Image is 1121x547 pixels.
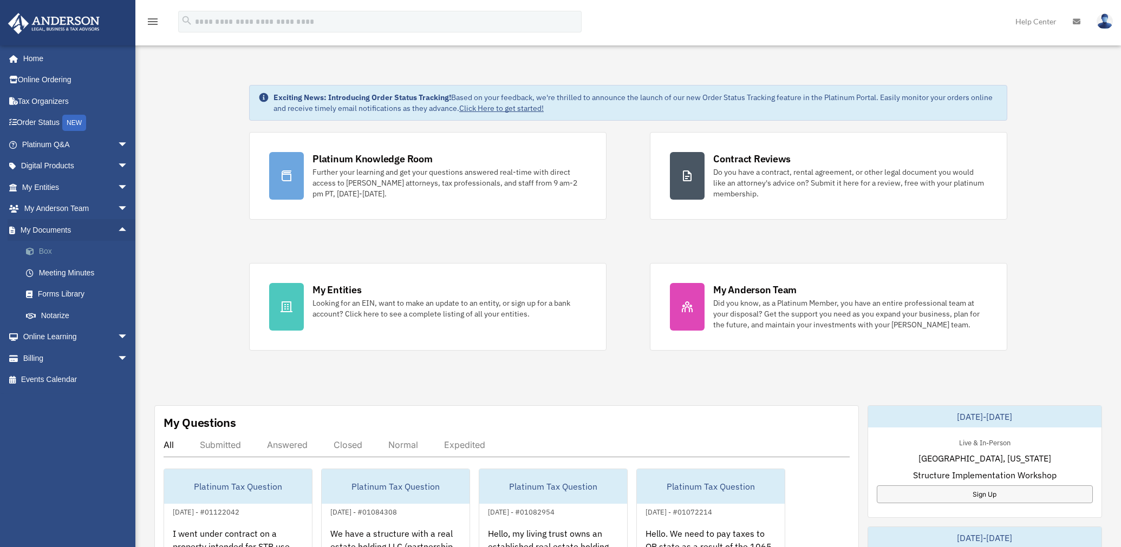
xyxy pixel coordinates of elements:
[118,134,139,156] span: arrow_drop_down
[8,369,145,391] a: Events Calendar
[322,469,470,504] div: Platinum Tax Question
[312,167,586,199] div: Further your learning and get your questions answered real-time with direct access to [PERSON_NAM...
[444,439,485,450] div: Expedited
[479,505,563,517] div: [DATE] - #01082954
[146,15,159,28] i: menu
[249,263,607,351] a: My Entities Looking for an EIN, want to make an update to an entity, or sign up for a bank accoun...
[479,469,627,504] div: Platinum Tax Question
[322,505,406,517] div: [DATE] - #01084308
[312,152,433,166] div: Platinum Knowledge Room
[713,152,791,166] div: Contract Reviews
[459,103,544,113] a: Click Here to get started!
[8,112,145,134] a: Order StatusNEW
[8,155,145,177] a: Digital Productsarrow_drop_down
[312,298,586,319] div: Looking for an EIN, want to make an update to an entity, or sign up for a bank account? Click her...
[62,115,86,131] div: NEW
[164,505,248,517] div: [DATE] - #01122042
[918,452,1051,465] span: [GEOGRAPHIC_DATA], [US_STATE]
[713,283,797,296] div: My Anderson Team
[118,326,139,348] span: arrow_drop_down
[334,439,362,450] div: Closed
[118,155,139,177] span: arrow_drop_down
[5,13,103,34] img: Anderson Advisors Platinum Portal
[273,93,451,102] strong: Exciting News: Introducing Order Status Tracking!
[164,469,312,504] div: Platinum Tax Question
[118,219,139,241] span: arrow_drop_up
[8,198,145,220] a: My Anderson Teamarrow_drop_down
[312,283,361,296] div: My Entities
[8,48,139,69] a: Home
[8,219,145,241] a: My Documentsarrow_drop_up
[637,469,785,504] div: Platinum Tax Question
[913,469,1057,482] span: Structure Implementation Workshop
[273,92,998,114] div: Based on your feedback, we're thrilled to announce the launch of our new Order Status Tracking fe...
[8,90,145,112] a: Tax Organizers
[877,485,1093,503] a: Sign Up
[650,132,1007,220] a: Contract Reviews Do you have a contract, rental agreement, or other legal document you would like...
[15,284,145,305] a: Forms Library
[8,176,145,198] a: My Entitiesarrow_drop_down
[249,132,607,220] a: Platinum Knowledge Room Further your learning and get your questions answered real-time with dire...
[15,262,145,284] a: Meeting Minutes
[713,298,987,330] div: Did you know, as a Platinum Member, you have an entire professional team at your disposal? Get th...
[388,439,418,450] div: Normal
[8,326,145,348] a: Online Learningarrow_drop_down
[200,439,241,450] div: Submitted
[1097,14,1113,29] img: User Pic
[15,241,145,262] a: Box
[118,176,139,199] span: arrow_drop_down
[713,167,987,199] div: Do you have a contract, rental agreement, or other legal document you would like an attorney's ad...
[650,263,1007,351] a: My Anderson Team Did you know, as a Platinum Member, you have an entire professional team at your...
[637,505,721,517] div: [DATE] - #01072214
[15,305,145,326] a: Notarize
[868,406,1102,427] div: [DATE]-[DATE]
[118,347,139,370] span: arrow_drop_down
[146,19,159,28] a: menu
[8,347,145,369] a: Billingarrow_drop_down
[164,414,236,431] div: My Questions
[8,69,145,91] a: Online Ordering
[950,436,1019,447] div: Live & In-Person
[164,439,174,450] div: All
[118,198,139,220] span: arrow_drop_down
[181,15,193,27] i: search
[8,134,145,155] a: Platinum Q&Aarrow_drop_down
[267,439,308,450] div: Answered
